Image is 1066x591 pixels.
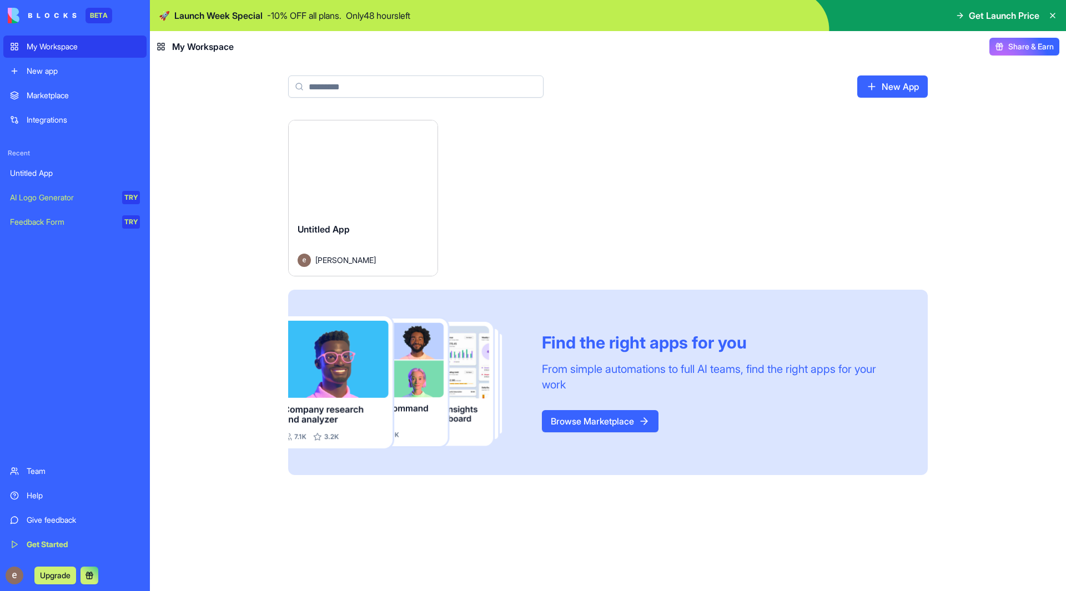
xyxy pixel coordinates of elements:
[53,363,62,372] button: Upload attachment
[54,14,110,25] p: Active 30m ago
[27,41,140,52] div: My Workspace
[3,533,147,555] a: Get Started
[172,40,234,53] span: My Workspace
[6,567,23,584] img: ACg8ocJ8Wur5KUhnKD0gzSB8kmeq9A_1QKp0g-fa8Fc8Upb6dZalDQ=s96-c
[34,569,76,580] a: Upgrade
[315,254,376,266] span: [PERSON_NAME]
[3,109,147,131] a: Integrations
[195,4,215,24] div: Close
[3,460,147,482] a: Team
[174,4,195,26] button: Home
[10,192,114,203] div: AI Logo Generator
[3,149,147,158] span: Recent
[34,567,76,584] button: Upgrade
[27,90,140,101] div: Marketplace
[542,361,901,392] div: From simple automations to full AI teams, find the right apps for your work
[267,9,341,22] p: - 10 % OFF all plans.
[542,410,658,432] a: Browse Marketplace
[298,254,311,267] img: Avatar
[27,114,140,125] div: Integrations
[857,75,928,98] a: New App
[9,340,213,359] textarea: Message…
[8,8,77,23] img: logo
[35,363,44,372] button: Gif picker
[989,38,1059,55] button: Share & Earn
[8,8,112,23] a: BETA
[298,224,350,235] span: Untitled App
[288,120,438,276] a: Untitled AppAvatar[PERSON_NAME]
[3,60,147,82] a: New app
[122,215,140,229] div: TRY
[969,9,1039,22] span: Get Launch Price
[3,186,147,209] a: AI Logo GeneratorTRY
[18,118,72,124] div: Shelly • 2m ago
[27,490,140,501] div: Help
[10,168,140,179] div: Untitled App
[346,9,410,22] p: Only 48 hours left
[32,6,49,24] img: Profile image for Shelly
[27,65,140,77] div: New app
[10,216,114,228] div: Feedback Form
[3,509,147,531] a: Give feedback
[159,9,170,22] span: 🚀
[54,6,81,14] h1: Shelly
[3,84,147,107] a: Marketplace
[9,64,182,115] div: Hey [PERSON_NAME] 👋Welcome to Blocks 🙌 I'm here if you have any questions!Shelly • 2m ago
[18,70,173,82] div: Hey [PERSON_NAME] 👋
[3,162,147,184] a: Untitled App
[174,9,263,22] span: Launch Week Special
[27,466,140,477] div: Team
[3,211,147,233] a: Feedback FormTRY
[3,484,147,507] a: Help
[18,87,173,109] div: Welcome to Blocks 🙌 I'm here if you have any questions!
[9,64,213,140] div: Shelly says…
[542,332,901,352] div: Find the right apps for you
[122,191,140,204] div: TRY
[288,316,524,449] img: Frame_181_egmpey.png
[27,539,140,550] div: Get Started
[27,514,140,526] div: Give feedback
[17,363,26,372] button: Emoji picker
[1008,41,1054,52] span: Share & Earn
[86,8,112,23] div: BETA
[3,36,147,58] a: My Workspace
[190,359,208,377] button: Send a message…
[7,4,28,26] button: go back
[71,363,79,372] button: Start recording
